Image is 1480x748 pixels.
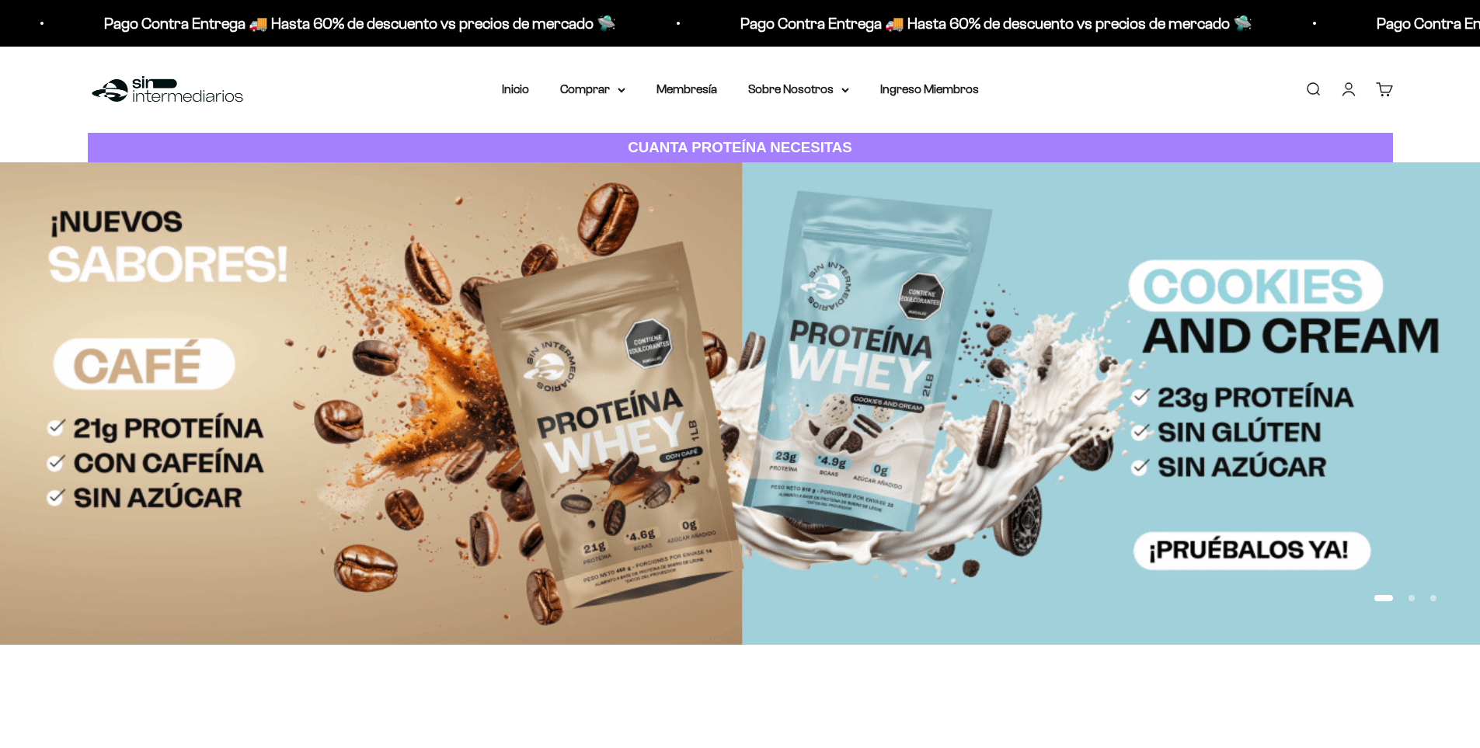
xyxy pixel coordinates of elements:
[656,82,717,96] a: Membresía
[502,82,529,96] a: Inicio
[748,79,849,99] summary: Sobre Nosotros
[88,133,1393,163] a: CUANTA PROTEÍNA NECESITAS
[103,11,615,36] p: Pago Contra Entrega 🚚 Hasta 60% de descuento vs precios de mercado 🛸
[739,11,1251,36] p: Pago Contra Entrega 🚚 Hasta 60% de descuento vs precios de mercado 🛸
[628,139,852,155] strong: CUANTA PROTEÍNA NECESITAS
[560,79,625,99] summary: Comprar
[880,82,979,96] a: Ingreso Miembros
